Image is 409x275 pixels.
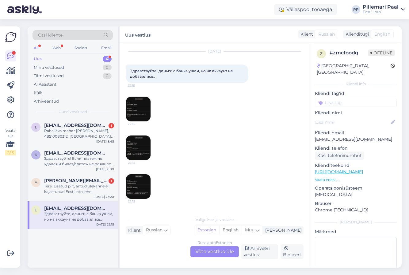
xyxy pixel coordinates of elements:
span: z [320,51,323,56]
div: Eesti Loto [363,10,399,14]
div: Klienditugi [343,31,369,37]
div: Küsi telefoninumbrit [315,151,364,160]
span: el_wanted@mail.ru [44,206,108,211]
div: Kõik [34,90,43,96]
div: [PERSON_NAME] [263,227,302,234]
div: [DATE] 8:45 [96,139,114,144]
div: English [219,226,242,235]
img: Askly Logo [5,31,17,43]
div: Blokeeri [281,244,304,259]
div: Minu vestlused [34,65,64,71]
span: Offline [368,49,395,56]
p: Märkmed [315,229,397,235]
p: Kliendi telefon [315,145,397,151]
span: Здравствуйте, деньги с банка ушли, но на аккаунт не добавились.. [130,69,234,79]
div: 0 [103,73,112,79]
span: k [35,152,37,157]
span: Russian [318,31,335,37]
span: a [35,180,37,185]
div: Klient [298,31,313,37]
div: Kliendi info [315,81,397,87]
p: Operatsioonisüsteem [315,185,397,191]
label: Uus vestlus [125,30,151,38]
a: [URL][DOMAIN_NAME] [315,169,363,175]
div: Väljaspool tööaega [274,4,337,15]
div: Email [100,44,113,52]
span: 22:15 [128,122,151,126]
span: 22:15 [128,83,151,88]
div: 1 [109,178,114,184]
div: Здравствуйте! Если платеж не удался и билет/платеж не появился в вашем игровом аккаунте, пожалуйс... [44,156,114,167]
div: [DATE] 22:15 [95,222,114,227]
div: Tere. Lisatud pilt, antud ülekanne ei kajastunud Eesti loto lehel. [44,183,114,194]
div: 1 [109,123,114,128]
div: Arhiveeri vestlus [241,244,278,259]
span: 22:15 [128,160,151,165]
div: Estonian [194,226,219,235]
span: kushner19071979@gmail.com [44,150,108,156]
div: AI Assistent [34,81,56,88]
p: Chrome [TECHNICAL_ID] [315,207,397,213]
p: Klienditeekond [315,162,397,169]
span: Muu [245,227,254,233]
div: [DATE] 6:00 [96,167,114,171]
div: Valige keel ja vastake [126,217,304,222]
p: Kliendi nimi [315,110,397,116]
img: Attachment [126,174,151,199]
div: Vaata siia [5,128,16,155]
div: All [32,44,40,52]
span: Russian [146,227,162,234]
span: laheann@gmail.com [44,123,108,128]
div: PP [352,5,360,14]
span: Uued vestlused [59,109,87,115]
span: e [35,208,37,212]
div: Arhiveeritud [34,98,59,104]
img: Attachment [126,136,151,160]
div: Tiimi vestlused [34,73,64,79]
p: Brauser [315,200,397,207]
div: Pillemari Paal [363,5,399,10]
span: English [374,31,390,37]
div: [GEOGRAPHIC_DATA], [GEOGRAPHIC_DATA] [317,63,391,76]
a: Pillemari PaalEesti Loto [363,5,405,14]
span: 22:15 [128,199,151,204]
div: [DATE] [126,49,304,54]
div: Russian to Estonian [197,240,232,246]
div: Klient [126,227,141,234]
div: 2 / 3 [5,150,16,155]
input: Lisa tag [315,98,397,107]
p: [MEDICAL_DATA] [315,191,397,198]
div: 0 [103,65,112,71]
p: Kliendi email [315,130,397,136]
div: # zmcfoodq [330,49,368,57]
div: Raha läks maha : [PERSON_NAME], 48510080312, [GEOGRAPHIC_DATA], 1.50€ [44,128,114,139]
div: Здравствуйте, деньги с банка ушли, но на аккаунт не добавились.. [44,211,114,222]
span: Otsi kliente [38,32,63,38]
p: Vaata edasi ... [315,177,397,183]
span: l [35,125,37,129]
div: Uus [34,56,42,62]
input: Lisa nimi [315,119,390,126]
div: [DATE] 23:20 [94,194,114,199]
div: Web [51,44,62,52]
div: [PERSON_NAME] [315,219,397,225]
p: [EMAIL_ADDRESS][DOMAIN_NAME] [315,136,397,143]
img: Attachment [126,97,151,121]
p: Kliendi tag'id [315,90,397,97]
div: 4 [103,56,112,62]
span: andera.lohmus@mail.ee [44,178,108,183]
div: Võta vestlus üle [190,246,239,257]
div: Socials [73,44,88,52]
